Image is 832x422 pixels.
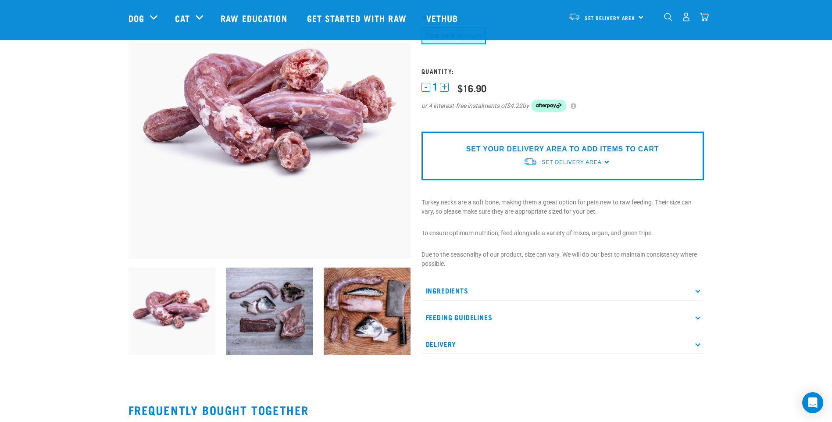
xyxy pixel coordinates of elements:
a: Cat [175,11,190,25]
p: Delivery [421,334,704,354]
img: 1259 Turkey Necks 01 [129,268,216,355]
p: SET YOUR DELIVERY AREA TO ADD ITEMS TO CART [466,144,659,154]
span: 1 [432,82,438,92]
img: home-icon@2x.png [700,12,709,21]
div: $16.90 [457,82,486,93]
p: Due to the seasonality of our product, size can vary. We will do our best to maintain consistency... [421,250,704,268]
a: Vethub [418,0,469,36]
h2: Frequently bought together [129,403,704,417]
p: To ensure optimum nutrition, feed alongside a variety of mixes, organ, and green tripe. [421,229,704,238]
h3: Quantity: [421,68,704,74]
button: + [440,83,449,92]
img: home-icon-1@2x.png [664,13,672,21]
a: Dog [129,11,144,25]
p: Ingredients [421,281,704,300]
img: van-moving.png [568,13,580,21]
a: Get started with Raw [298,0,418,36]
span: Set Delivery Area [585,16,636,19]
button: - [421,83,430,92]
span: $4.22 [507,101,522,111]
img: Salmon Head Turkey Neck Pilch Trotters Chick Neck [324,268,411,355]
img: Turkey Neck Salmon Tripe Chicken Frame Wallaby Fillet [226,268,313,355]
p: Turkey necks are a soft bone, making them a great option for pets new to raw feeding. Their size ... [421,198,704,216]
img: van-moving.png [523,157,537,166]
img: user.png [682,12,691,21]
div: or 4 interest-free instalments of by [421,100,704,112]
img: Afterpay [531,100,566,112]
span: Set Delivery Area [542,159,601,165]
p: Feeding Guidelines [421,308,704,327]
a: Raw Education [212,0,298,36]
div: Open Intercom Messenger [802,392,823,413]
